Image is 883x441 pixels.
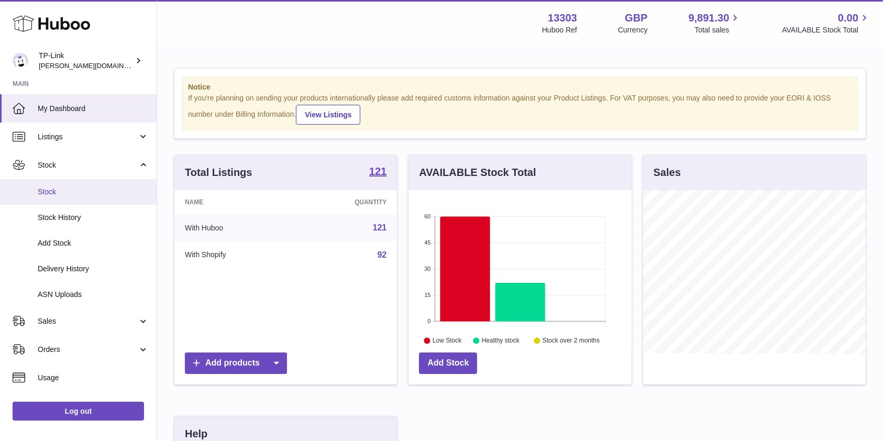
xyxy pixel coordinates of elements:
[185,166,252,180] h3: Total Listings
[433,337,462,344] text: Low Stock
[482,337,520,344] text: Healthy stock
[294,190,397,214] th: Quantity
[39,61,264,70] span: [PERSON_NAME][DOMAIN_NAME][EMAIL_ADDRESS][DOMAIN_NAME]
[296,105,360,125] a: View Listings
[425,239,431,246] text: 45
[425,266,431,272] text: 30
[38,160,138,170] span: Stock
[38,238,149,248] span: Add Stock
[689,11,742,35] a: 9,891.30 Total sales
[419,352,477,374] a: Add Stock
[38,290,149,300] span: ASN Uploads
[188,93,852,125] div: If you're planning on sending your products internationally please add required customs informati...
[378,250,387,259] a: 92
[185,352,287,374] a: Add products
[425,292,431,298] text: 15
[425,213,431,219] text: 60
[625,11,647,25] strong: GBP
[38,316,138,326] span: Sales
[39,51,133,71] div: TP-Link
[13,53,28,69] img: susie.li@tp-link.com
[689,11,730,25] span: 9,891.30
[618,25,648,35] div: Currency
[38,345,138,355] span: Orders
[185,427,207,441] h3: Help
[419,166,536,180] h3: AVAILABLE Stock Total
[174,241,294,269] td: With Shopify
[548,11,577,25] strong: 13303
[542,25,577,35] div: Huboo Ref
[369,166,387,177] strong: 121
[694,25,741,35] span: Total sales
[654,166,681,180] h3: Sales
[38,264,149,274] span: Delivery History
[38,187,149,197] span: Stock
[188,82,852,92] strong: Notice
[38,132,138,142] span: Listings
[369,166,387,179] a: 121
[782,25,870,35] span: AVAILABLE Stock Total
[428,318,431,324] text: 0
[174,214,294,241] td: With Huboo
[782,11,870,35] a: 0.00 AVAILABLE Stock Total
[13,402,144,421] a: Log out
[38,213,149,223] span: Stock History
[174,190,294,214] th: Name
[38,373,149,383] span: Usage
[38,104,149,114] span: My Dashboard
[838,11,858,25] span: 0.00
[373,223,387,232] a: 121
[543,337,600,344] text: Stock over 2 months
